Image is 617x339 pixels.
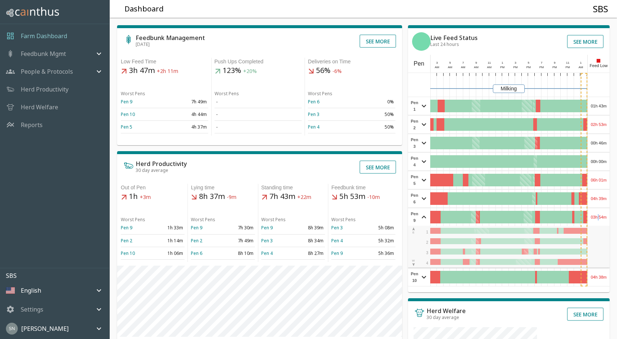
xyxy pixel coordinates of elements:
[153,247,185,259] td: 1h 06m
[136,35,205,41] h6: Feedbunk Management
[6,323,18,335] img: 45cffdf61066f8072b93f09263145446
[587,55,610,73] div: Feed Low
[165,96,208,108] td: 7h 49m
[447,61,454,65] div: 5
[308,90,332,97] span: Worst Pens
[410,270,419,284] span: Pen 10
[223,247,255,259] td: 8h 10m
[363,234,395,247] td: 5h 32m
[410,192,419,205] span: Pen 6
[352,108,395,121] td: 50%
[567,35,604,48] button: See more
[473,61,480,65] div: 9
[215,58,302,66] div: Push Ups Completed
[121,237,132,244] a: Pen 2
[564,61,571,65] div: 11
[539,66,544,69] span: PM
[121,192,185,202] h5: 1h
[223,222,255,234] td: 7h 30m
[460,61,467,65] div: 7
[21,85,69,94] a: Herd Productivity
[261,250,273,256] a: Pen 4
[215,96,302,108] td: -
[430,35,478,41] h6: Live Feed Status
[578,61,584,65] div: 1
[525,61,532,65] div: 5
[121,184,185,192] div: Out of Pen
[243,68,257,75] span: +20%
[153,222,185,234] td: 1h 33m
[293,234,325,247] td: 8h 34m
[551,61,558,65] div: 9
[261,225,273,231] a: Pen 9
[165,108,208,121] td: 4h 44m
[261,192,325,202] h5: 7h 43m
[331,237,343,244] a: Pen 4
[359,34,396,48] button: See more
[121,90,145,97] span: Worst Pens
[136,167,168,173] span: 30 day average
[136,41,150,47] span: [DATE]
[588,116,610,133] div: 02h 53m
[136,161,187,167] h6: Herd Productivity
[215,121,302,133] td: -
[363,222,395,234] td: 5h 08m
[165,121,208,133] td: 4h 37m
[426,251,428,255] span: 3
[191,237,202,244] a: Pen 2
[500,66,505,69] span: PM
[410,118,419,131] span: Pen 2
[308,111,319,117] a: Pen 3
[588,97,610,115] div: 01h 43m
[410,99,419,113] span: Pen 1
[512,61,519,65] div: 3
[593,3,608,14] h4: SBS
[588,190,610,207] div: 04h 39m
[21,286,41,295] p: English
[435,66,439,69] span: AM
[21,49,66,58] p: Feedbunk Mgmt
[191,216,215,223] span: Worst Pens
[588,268,610,286] div: 04h 38m
[125,4,164,14] h5: Dashboard
[331,250,343,256] a: Pen 9
[408,55,430,73] div: Pen
[21,324,69,333] p: [PERSON_NAME]
[21,305,43,314] p: Settings
[410,136,419,150] span: Pen 3
[565,66,570,69] span: PM
[331,184,395,192] div: Feedbunk time
[426,240,428,245] span: 2
[21,120,43,129] a: Reports
[261,237,273,244] a: Pen 3
[412,227,415,235] div: E
[331,225,343,231] a: Pen 3
[21,103,58,112] a: Herd Welfare
[331,216,356,223] span: Worst Pens
[588,208,610,226] div: 03h 54m
[448,66,452,69] span: AM
[308,58,395,66] div: Deliveries on Time
[293,222,325,234] td: 8h 39m
[121,111,135,117] a: Pen 10
[412,259,415,267] div: W
[538,61,545,65] div: 7
[410,210,419,224] span: Pen 9
[191,184,255,192] div: Lying time
[21,67,73,76] p: People & Protocols
[215,108,302,121] td: -
[308,124,319,130] a: Pen 4
[261,216,286,223] span: Worst Pens
[553,66,557,69] span: PM
[261,184,325,192] div: Standing time
[474,66,478,69] span: AM
[121,99,132,105] a: Pen 9
[426,261,428,265] span: 4
[21,31,67,40] a: Farm Dashboard
[215,66,302,76] h5: 123%
[297,194,311,201] span: +22m
[140,194,151,201] span: +3m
